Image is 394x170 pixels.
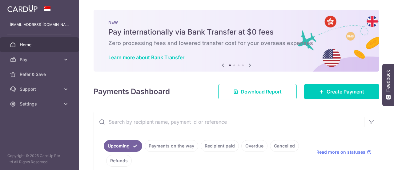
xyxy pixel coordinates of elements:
[94,112,364,132] input: Search by recipient name, payment id or reference
[94,86,170,97] h4: Payments Dashboard
[316,149,372,155] a: Read more on statuses
[20,71,60,77] span: Refer & Save
[20,101,60,107] span: Settings
[218,84,297,99] a: Download Report
[327,88,364,95] span: Create Payment
[7,5,38,12] img: CardUp
[270,140,299,152] a: Cancelled
[94,10,379,72] img: Bank transfer banner
[106,155,132,167] a: Refunds
[104,140,142,152] a: Upcoming
[20,42,60,48] span: Home
[20,86,60,92] span: Support
[145,140,198,152] a: Payments on the way
[382,64,394,106] button: Feedback - Show survey
[108,20,364,25] p: NEW
[108,54,184,60] a: Learn more about Bank Transfer
[241,140,267,152] a: Overdue
[241,88,282,95] span: Download Report
[201,140,239,152] a: Recipient paid
[108,39,364,47] h6: Zero processing fees and lowered transfer cost for your overseas expenses
[385,70,391,92] span: Feedback
[10,22,69,28] p: [EMAIL_ADDRESS][DOMAIN_NAME]
[108,27,364,37] h5: Pay internationally via Bank Transfer at $0 fees
[20,56,60,63] span: Pay
[316,149,365,155] span: Read more on statuses
[304,84,379,99] a: Create Payment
